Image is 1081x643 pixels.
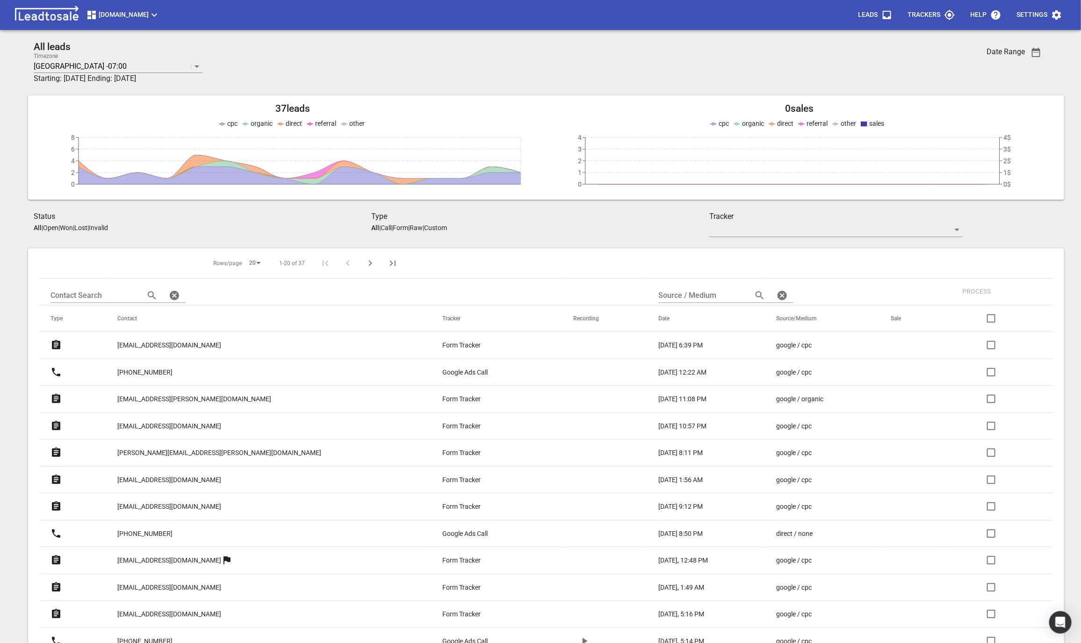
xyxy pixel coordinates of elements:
p: Form Tracker [442,609,481,619]
a: google / cpc [776,340,853,350]
span: | [380,224,381,231]
p: [PERSON_NAME][EMAIL_ADDRESS][PERSON_NAME][DOMAIN_NAME] [117,448,321,458]
p: [DATE], 12:48 PM [658,556,708,565]
svg: Form [50,608,62,620]
a: google / cpc [776,475,853,485]
a: [EMAIL_ADDRESS][DOMAIN_NAME] [117,334,221,357]
p: [EMAIL_ADDRESS][DOMAIN_NAME] [117,340,221,350]
a: [EMAIL_ADDRESS][DOMAIN_NAME] [117,576,221,599]
p: Form Tracker [442,475,481,485]
a: [DATE] 10:57 PM [658,421,739,431]
p: Custom [425,224,447,231]
a: google / organic [776,394,853,404]
span: | [87,224,89,231]
p: google / cpc [776,368,812,377]
h3: Starting: [DATE] Ending: [DATE] [34,73,879,84]
p: Form Tracker [442,448,481,458]
a: google / cpc [776,583,853,592]
h3: Tracker [709,211,963,222]
svg: Form [50,447,62,458]
span: [DOMAIN_NAME] [86,9,160,21]
p: [EMAIL_ADDRESS][PERSON_NAME][DOMAIN_NAME] [117,394,271,404]
a: google / cpc [776,448,853,458]
svg: Call [50,528,62,539]
p: [EMAIL_ADDRESS][DOMAIN_NAME] [117,502,221,512]
tspan: 0 [578,181,582,188]
p: Help [970,10,987,20]
p: Lost [74,224,87,231]
tspan: 2 [71,169,75,176]
a: [EMAIL_ADDRESS][DOMAIN_NAME] [117,415,221,438]
th: Tracker [431,305,562,332]
a: [EMAIL_ADDRESS][DOMAIN_NAME] [117,549,221,572]
p: [GEOGRAPHIC_DATA] -07:00 [34,61,127,72]
tspan: 2 [578,157,582,165]
svg: Form [50,582,62,593]
th: Contact [106,305,431,332]
svg: Form [50,474,62,485]
a: [DATE] 9:12 PM [658,502,739,512]
p: Won [60,224,73,231]
p: Form Tracker [442,340,481,350]
a: [PHONE_NUMBER] [117,522,173,545]
span: referral [315,120,336,127]
a: google / cpc [776,421,853,431]
p: [DATE] 8:50 PM [658,529,703,539]
p: google / cpc [776,609,812,619]
span: | [409,224,410,231]
a: [DATE] 1:56 AM [658,475,739,485]
a: Form Tracker [442,421,536,431]
h2: All leads [34,41,879,53]
a: [DATE], 5:16 PM [658,609,739,619]
p: [DATE] 8:11 PM [658,448,703,458]
tspan: 8 [71,134,75,141]
a: [DATE], 12:48 PM [658,556,739,565]
p: [DATE] 11:08 PM [658,394,706,404]
tspan: 1$ [1003,169,1011,176]
h3: Status [34,211,372,222]
p: Call [381,224,392,231]
svg: Form [50,393,62,405]
a: google / cpc [776,556,853,565]
span: organic [742,120,764,127]
a: Form Tracker [442,609,536,619]
span: sales [869,120,884,127]
p: Form Tracker [442,502,481,512]
span: cpc [227,120,238,127]
span: | [58,224,60,231]
button: Next Page [359,252,382,275]
button: [DOMAIN_NAME] [82,6,164,24]
h3: Type [372,211,710,222]
svg: Form [50,420,62,432]
span: organic [251,120,273,127]
a: [EMAIL_ADDRESS][DOMAIN_NAME] [117,495,221,518]
aside: All [372,224,380,231]
p: [DATE] 1:56 AM [658,475,703,485]
span: direct [777,120,793,127]
button: Date Range [1025,41,1047,64]
tspan: 4 [578,134,582,141]
p: direct / none [776,529,813,539]
th: Recording [562,305,647,332]
span: referral [807,120,828,127]
p: google / cpc [776,340,812,350]
aside: All [34,224,42,231]
p: Form Tracker [442,421,481,431]
span: | [423,224,425,231]
p: [DATE], 5:16 PM [658,609,704,619]
tspan: 2$ [1003,157,1011,165]
tspan: 0 [71,181,75,188]
p: [DATE] 9:12 PM [658,502,703,512]
a: [PERSON_NAME][EMAIL_ADDRESS][PERSON_NAME][DOMAIN_NAME] [117,441,321,464]
h3: Date Range [987,47,1025,56]
span: Rows/page [213,260,242,267]
p: Google Ads Call [442,368,488,377]
tspan: 3$ [1003,145,1011,153]
span: direct [286,120,302,127]
p: Form Tracker [442,556,481,565]
a: google / cpc [776,502,853,512]
th: Sale [879,305,944,332]
tspan: 3 [578,145,582,153]
p: [EMAIL_ADDRESS][DOMAIN_NAME] [117,475,221,485]
p: [DATE] 10:57 PM [658,421,706,431]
